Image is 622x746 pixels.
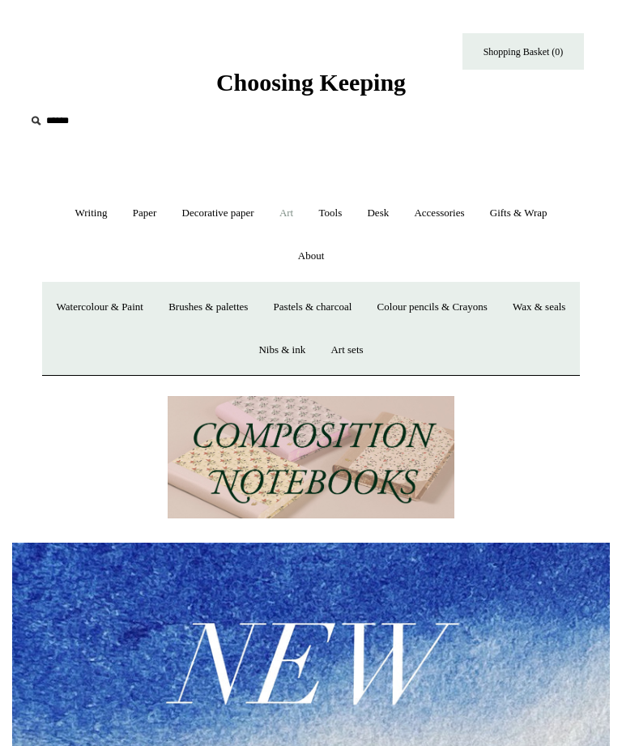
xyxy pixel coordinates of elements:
a: About [287,235,336,278]
a: Gifts & Wrap [479,192,559,235]
a: Accessories [403,192,475,235]
a: Paper [121,192,168,235]
a: Brushes & palettes [157,286,259,329]
a: Pastels & charcoal [262,286,364,329]
a: Colour pencils & Crayons [366,286,499,329]
a: Art sets [319,329,374,372]
a: Desk [356,192,400,235]
img: 202302 Composition ledgers.jpg__PID:69722ee6-fa44-49dd-a067-31375e5d54ec [168,396,454,518]
a: Wax & seals [501,286,577,329]
span: Choosing Keeping [216,69,406,96]
a: Writing [63,192,118,235]
a: Art [268,192,305,235]
a: Watercolour & Paint [45,286,155,329]
a: Nibs & ink [247,329,317,372]
a: Decorative paper [171,192,266,235]
a: Tools [308,192,354,235]
a: Shopping Basket (0) [462,33,584,70]
a: Choosing Keeping [216,82,406,93]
